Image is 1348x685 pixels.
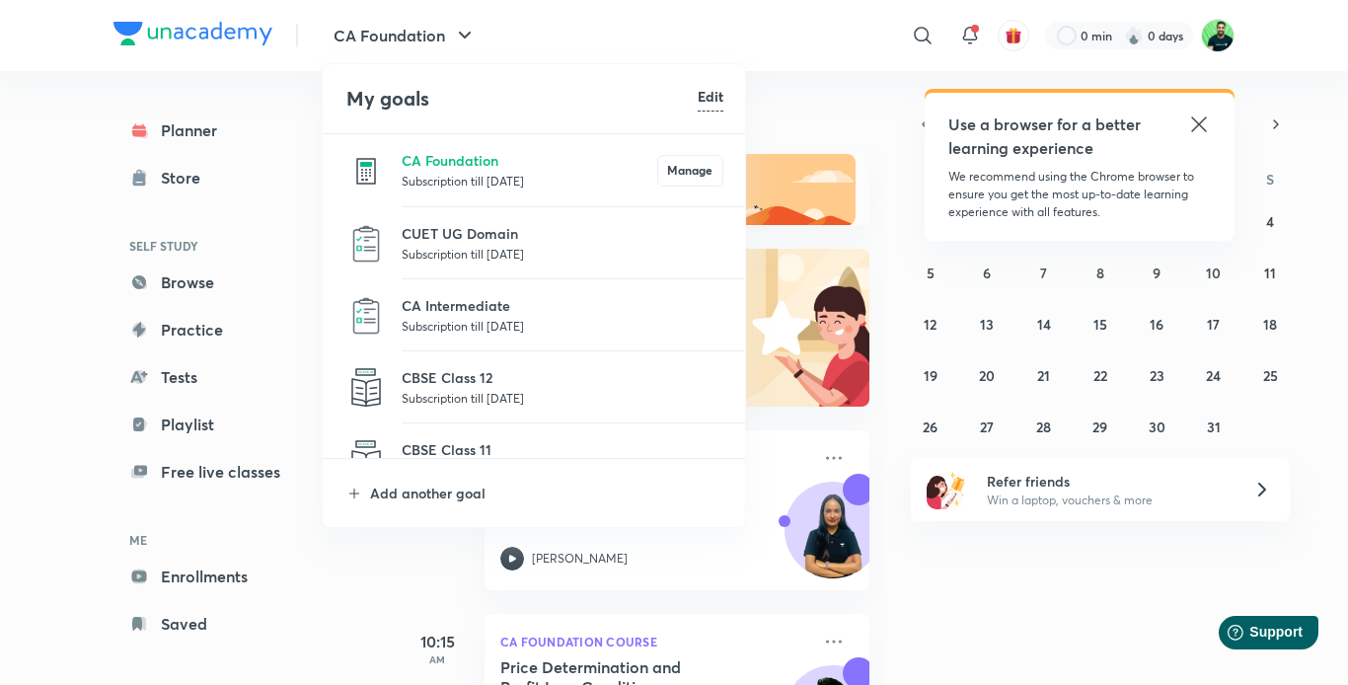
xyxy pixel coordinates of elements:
[1172,608,1326,663] iframe: Help widget launcher
[346,368,386,408] img: CBSE Class 12
[402,316,723,336] p: Subscription till [DATE]
[402,171,657,190] p: Subscription till [DATE]
[346,84,698,114] h4: My goals
[402,439,723,460] p: CBSE Class 11
[402,367,723,388] p: CBSE Class 12
[402,295,723,316] p: CA Intermediate
[402,244,723,264] p: Subscription till [DATE]
[402,223,723,244] p: CUET UG Domain
[657,155,723,187] button: Manage
[346,440,386,480] img: CBSE Class 11
[698,86,723,107] h6: Edit
[346,296,386,336] img: CA Intermediate
[402,150,657,171] p: CA Foundation
[346,151,386,190] img: CA Foundation
[346,224,386,264] img: CUET UG Domain
[370,483,723,503] p: Add another goal
[402,388,723,408] p: Subscription till [DATE]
